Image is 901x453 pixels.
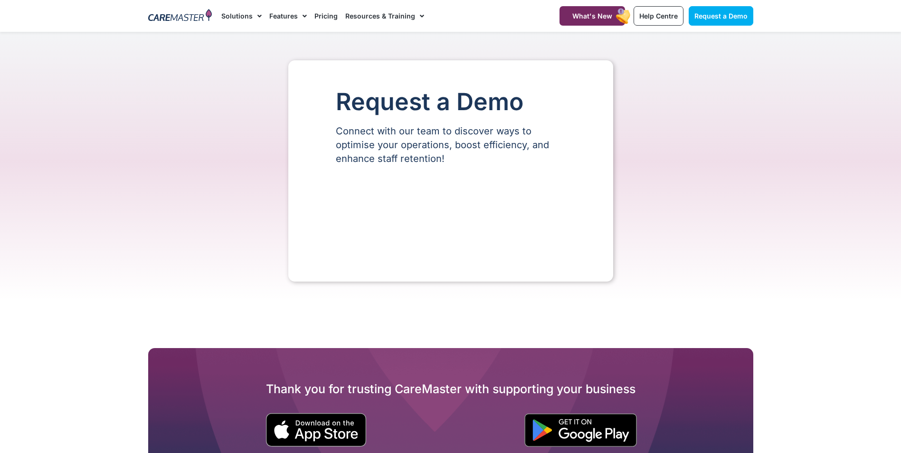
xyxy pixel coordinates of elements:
h1: Request a Demo [336,89,566,115]
a: Request a Demo [689,6,753,26]
span: What's New [572,12,612,20]
p: Connect with our team to discover ways to optimise your operations, boost efficiency, and enhance... [336,124,566,166]
img: CareMaster Logo [148,9,212,23]
img: "Get is on" Black Google play button. [524,414,637,447]
a: What's New [560,6,625,26]
a: Help Centre [634,6,683,26]
h2: Thank you for trusting CareMaster with supporting your business [148,381,753,396]
iframe: Form 0 [336,182,566,253]
img: small black download on the apple app store button. [266,413,367,447]
span: Help Centre [639,12,678,20]
span: Request a Demo [694,12,748,20]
